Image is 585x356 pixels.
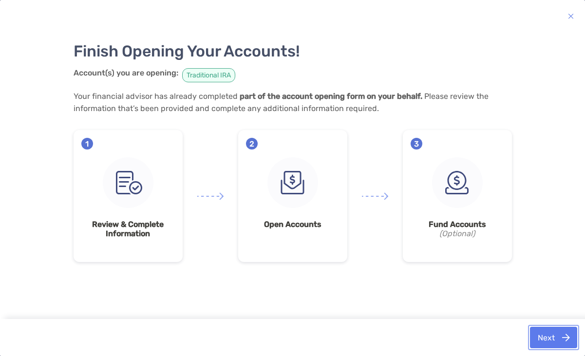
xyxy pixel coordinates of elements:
img: arrow [197,192,224,200]
img: step [103,157,153,208]
strong: Review & Complete Information [81,220,175,238]
strong: Account(s) you are opening: [74,68,178,77]
i: (Optional) [411,229,504,238]
img: step [432,157,483,208]
img: step [267,157,318,208]
span: 2 [246,138,258,150]
p: Your financial advisor has already completed Please review the information that’s been provided a... [74,90,512,114]
button: Next [530,327,577,348]
strong: Open Accounts [246,220,340,229]
span: 3 [411,138,422,150]
strong: Fund Accounts [411,220,504,229]
span: 1 [81,138,93,150]
strong: part of the account opening form on your behalf. [240,92,422,101]
h3: Finish Opening Your Accounts! [74,42,512,60]
span: Traditional IRA [182,68,235,82]
img: arrow [362,192,388,200]
img: button icon [568,10,574,22]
